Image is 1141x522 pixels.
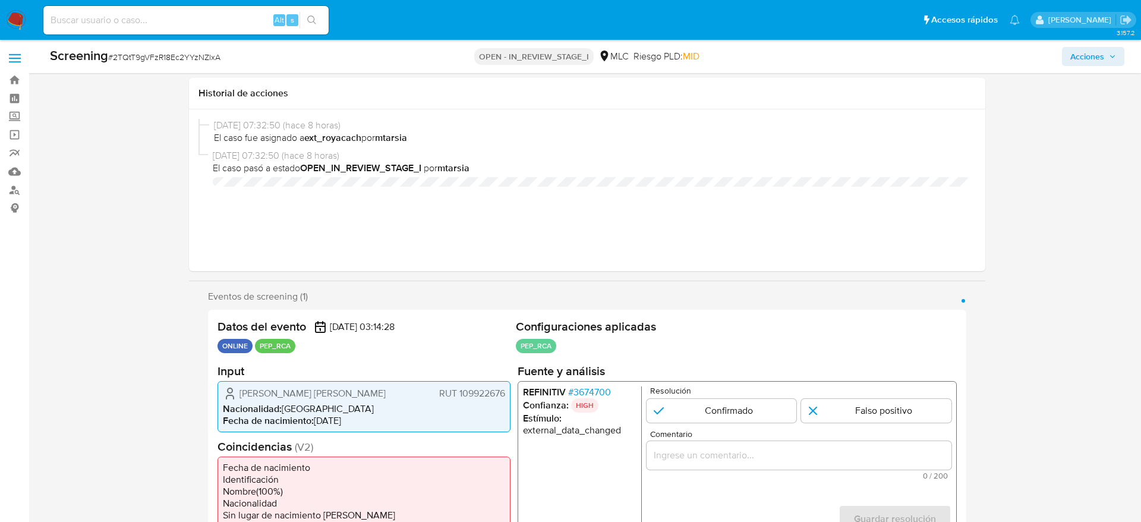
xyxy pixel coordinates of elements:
span: El caso pasó a estado por [213,162,971,175]
span: El caso fue asignado a por [214,131,971,144]
span: MID [683,49,699,63]
b: ext_royacach [304,131,361,144]
span: Acciones [1070,47,1104,66]
input: Buscar usuario o caso... [43,12,329,28]
b: OPEN_IN_REVIEW_STAGE_I [300,161,421,175]
b: mtarsia [375,131,407,144]
a: Notificaciones [1010,15,1020,25]
span: Accesos rápidos [931,14,998,26]
span: s [291,14,294,26]
span: Riesgo PLD: [633,50,699,63]
span: [DATE] 07:32:50 (hace 8 horas) [214,119,971,132]
p: OPEN - IN_REVIEW_STAGE_I [474,48,594,65]
p: ext_royacach@mercadolibre.com [1048,14,1115,26]
b: mtarsia [437,161,469,175]
h1: Historial de acciones [198,87,976,99]
button: search-icon [300,12,324,29]
span: # 2TQtT9gVFzR18Ec2YYzNZlxA [108,51,220,63]
b: Screening [50,46,108,65]
span: [DATE] 07:32:50 (hace 8 horas) [213,149,971,162]
div: MLC [598,50,629,63]
span: Alt [275,14,284,26]
a: Salir [1120,14,1132,26]
button: Acciones [1062,47,1124,66]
